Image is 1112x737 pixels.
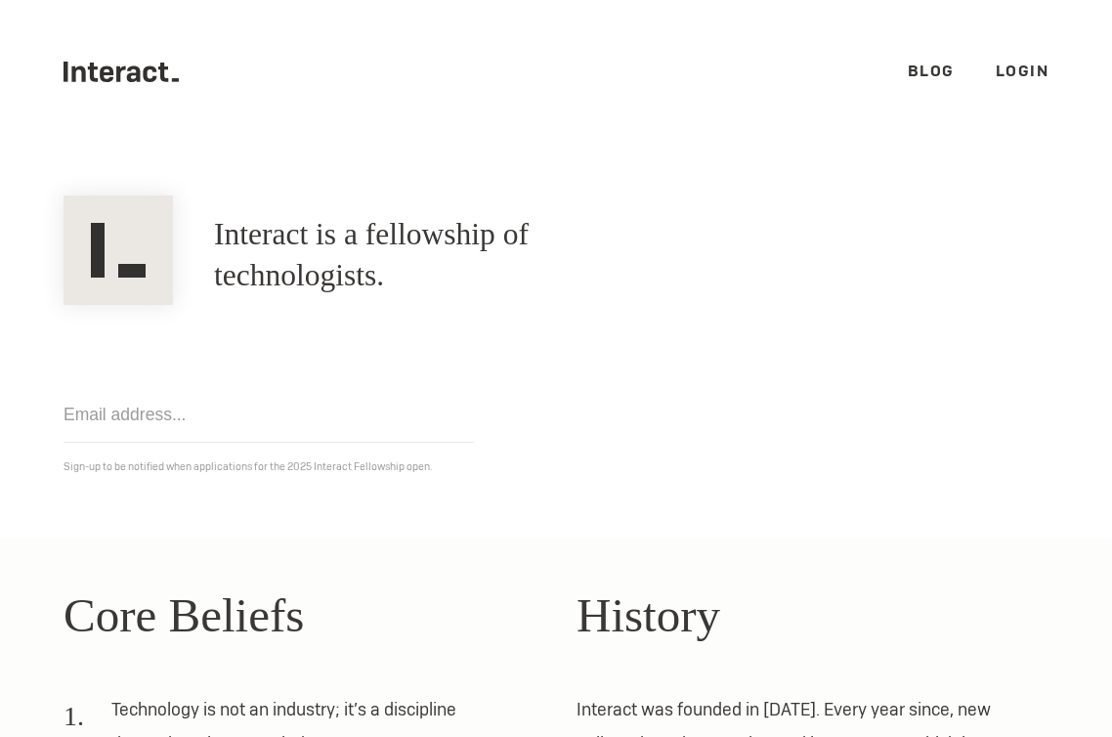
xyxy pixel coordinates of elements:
[577,580,1048,652] h2: History
[64,580,535,652] h2: Core Beliefs
[64,456,1048,477] p: Sign-up to be notified when applications for the 2025 Interact Fellowship open.
[996,61,1049,81] a: Login
[64,387,474,443] input: Email address...
[64,195,173,305] img: Interact Logo
[908,61,955,81] a: Blog
[214,214,676,296] h1: Interact is a fellowship of technologists.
